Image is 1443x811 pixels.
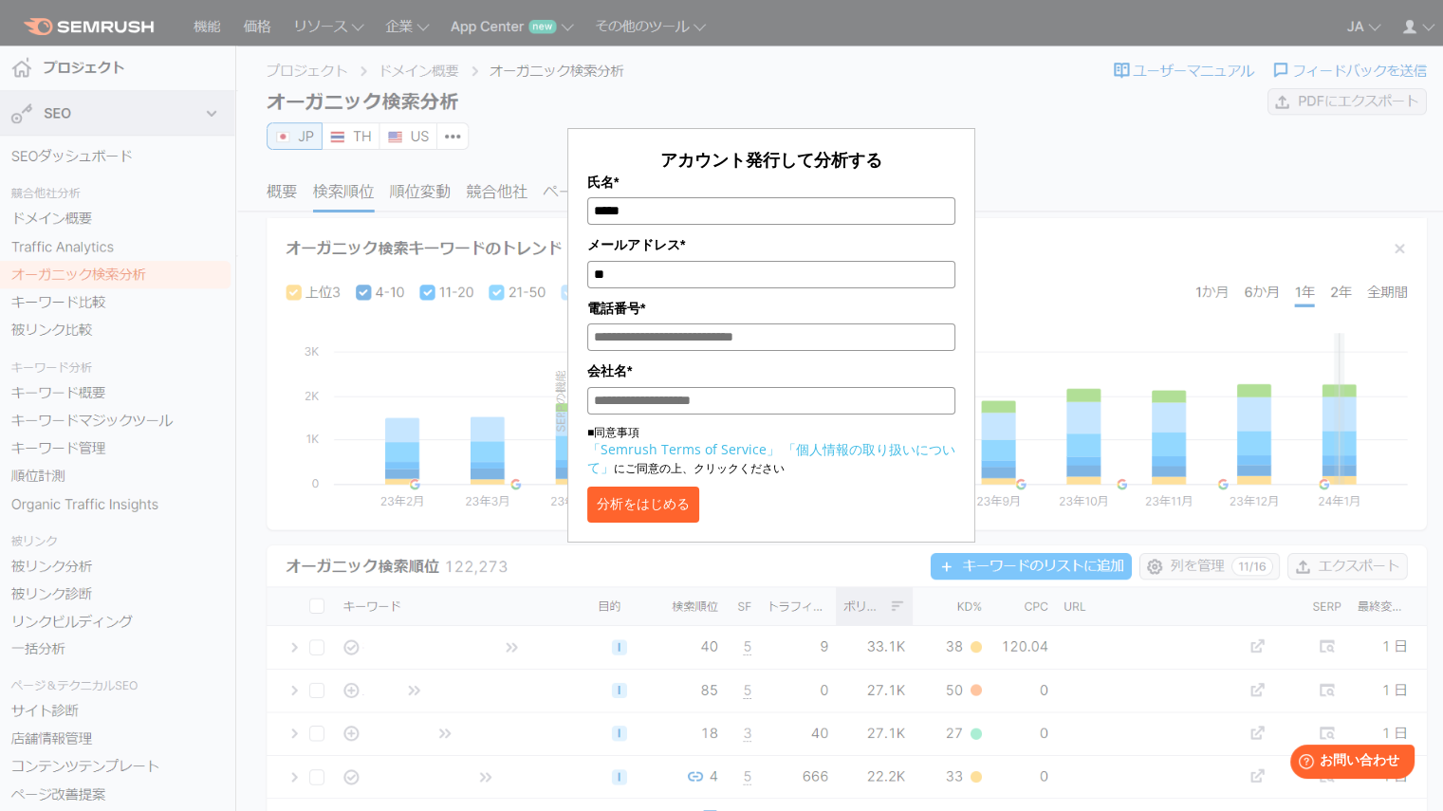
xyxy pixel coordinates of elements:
[587,440,955,476] a: 「個人情報の取り扱いについて」
[587,424,955,477] p: ■同意事項 にご同意の上、クリックください
[587,487,699,523] button: 分析をはじめる
[587,298,955,319] label: 電話番号*
[1274,737,1422,790] iframe: Help widget launcher
[660,148,882,171] span: アカウント発行して分析する
[587,440,780,458] a: 「Semrush Terms of Service」
[587,234,955,255] label: メールアドレス*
